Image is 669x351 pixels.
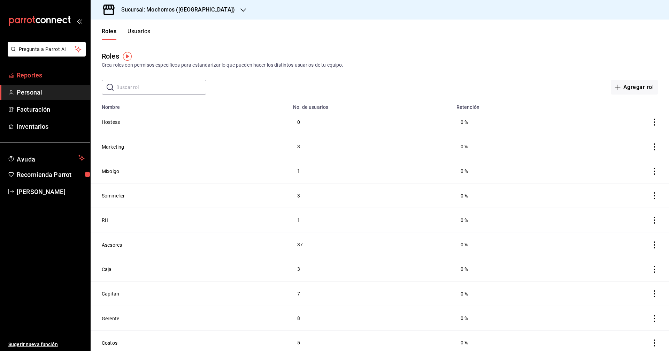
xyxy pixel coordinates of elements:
[452,257,570,281] td: 0 %
[452,159,570,183] td: 0 %
[17,154,76,162] span: Ayuda
[651,290,658,297] button: actions
[289,134,452,159] td: 3
[452,100,570,110] th: Retención
[102,61,658,69] div: Crea roles con permisos específicos para estandarizar lo que pueden hacer los distintos usuarios ...
[651,241,658,248] button: actions
[102,28,116,40] button: Roles
[77,18,82,24] button: open_drawer_menu
[102,290,119,297] button: Capitan
[289,110,452,134] td: 0
[452,208,570,232] td: 0 %
[102,168,119,175] button: Mixolgo
[8,42,86,57] button: Pregunta a Parrot AI
[289,282,452,306] td: 7
[651,119,658,126] button: actions
[651,266,658,273] button: actions
[17,187,85,196] span: [PERSON_NAME]
[17,70,85,80] span: Reportes
[289,306,452,330] td: 8
[123,52,132,61] img: Tooltip marker
[116,80,206,94] input: Buscar rol
[289,232,452,257] td: 37
[17,122,85,131] span: Inventarios
[651,217,658,224] button: actions
[5,51,86,58] a: Pregunta a Parrot AI
[452,232,570,257] td: 0 %
[102,339,117,346] button: Costos
[91,100,289,110] th: Nombre
[289,208,452,232] td: 1
[289,257,452,281] td: 3
[452,183,570,208] td: 0 %
[116,6,235,14] h3: Sucursal: Mochomos ([GEOGRAPHIC_DATA])
[17,105,85,114] span: Facturación
[102,28,151,40] div: navigation tabs
[289,159,452,183] td: 1
[611,80,658,95] button: Agregar rol
[651,143,658,150] button: actions
[651,168,658,175] button: actions
[452,110,570,134] td: 0 %
[128,28,151,40] button: Usuarios
[102,192,125,199] button: Sommelier
[17,170,85,179] span: Recomienda Parrot
[289,100,452,110] th: No. de usuarios
[102,217,108,224] button: RH
[8,341,85,348] span: Sugerir nueva función
[102,119,120,126] button: Hostess
[102,241,122,248] button: Asesores
[102,143,124,150] button: Marketing
[651,192,658,199] button: actions
[102,315,119,322] button: Gerente
[102,266,112,273] button: Caja
[17,88,85,97] span: Personal
[651,339,658,346] button: actions
[452,282,570,306] td: 0 %
[452,134,570,159] td: 0 %
[452,306,570,330] td: 0 %
[651,315,658,322] button: actions
[289,183,452,208] td: 3
[102,51,119,61] div: Roles
[19,46,75,53] span: Pregunta a Parrot AI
